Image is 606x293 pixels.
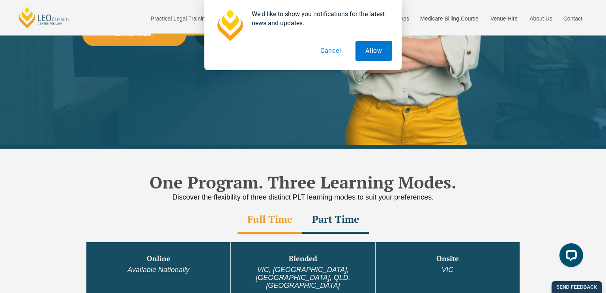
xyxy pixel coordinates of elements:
[214,9,245,41] img: notification icon
[310,41,351,61] button: Cancel
[245,9,392,28] div: We'd like to show you notifications for the latest news and updates.
[355,41,392,61] button: Allow
[553,240,586,273] iframe: LiveChat chat widget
